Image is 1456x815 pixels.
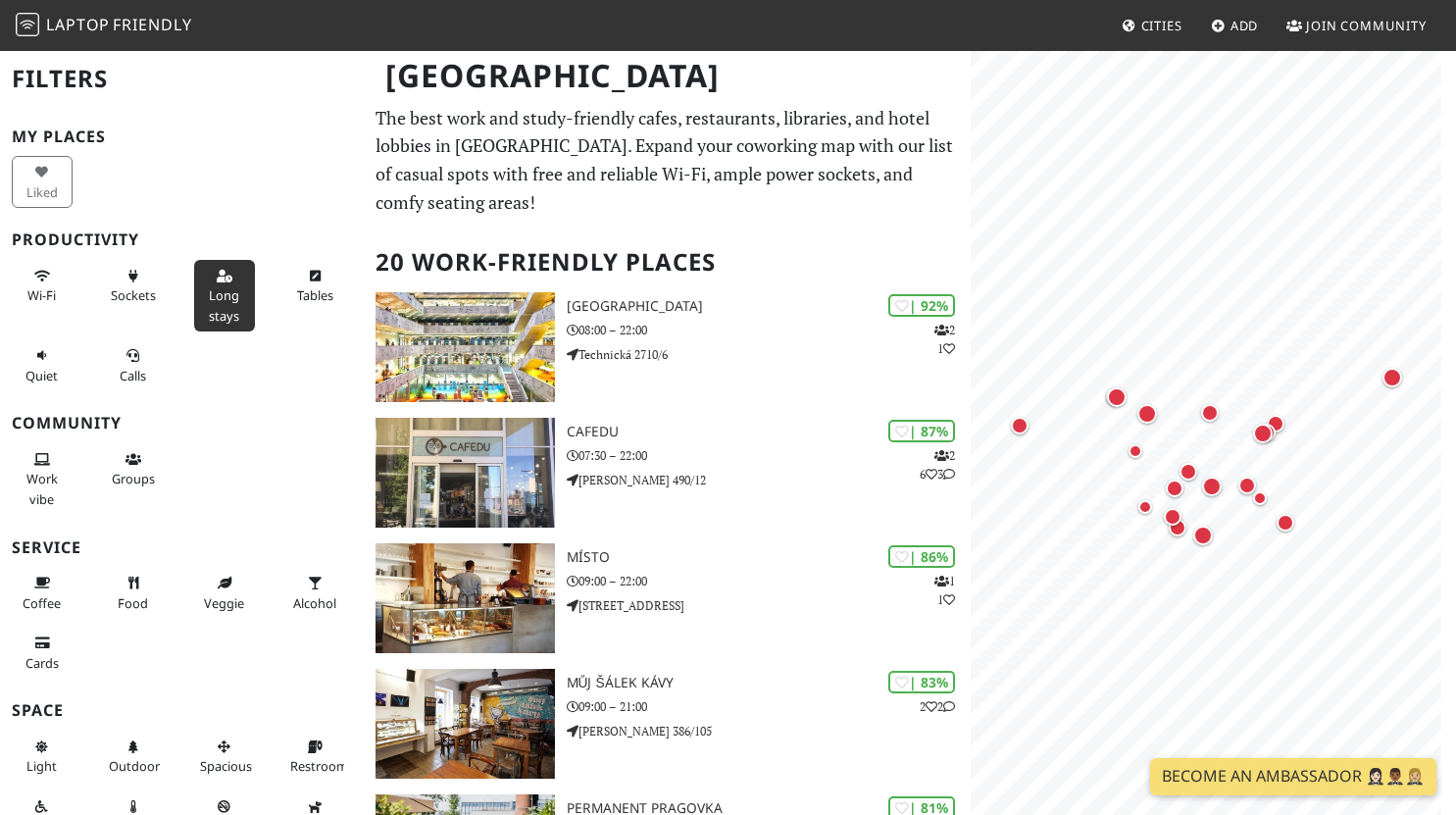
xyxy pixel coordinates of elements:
[376,543,554,653] img: Místo
[1230,17,1259,34] span: Add
[567,424,972,440] h3: Cafedu
[284,260,345,312] button: Tables
[888,294,955,317] div: | 92%
[888,545,955,568] div: | 86%
[1155,469,1194,508] div: Map marker
[1114,8,1190,43] a: Cities
[376,418,554,528] img: Cafedu
[567,298,972,315] h3: [GEOGRAPHIC_DATA]
[194,260,255,331] button: Long stays
[284,567,345,619] button: Alcohol
[1203,8,1267,43] a: Add
[567,572,972,590] p: 09:00 – 22:00
[26,757,57,775] span: Natural light
[1000,406,1039,445] div: Map marker
[567,321,972,339] p: 08:00 – 22:00
[376,292,554,402] img: National Library of Technology
[364,292,971,402] a: National Library of Technology | 92% 21 [GEOGRAPHIC_DATA] 08:00 – 22:00 Technická 2710/6
[1279,8,1434,43] a: Join Community
[200,757,252,775] span: Spacious
[103,731,164,783] button: Outdoor
[1183,516,1223,555] div: Map marker
[12,230,352,249] h3: Productivity
[12,414,352,433] h3: Community
[1126,487,1165,527] div: Map marker
[194,731,255,783] button: Spacious
[12,731,73,783] button: Light
[1095,377,1134,416] div: Map marker
[290,757,348,775] span: Restroom
[103,443,164,495] button: Groups
[567,471,972,489] p: [PERSON_NAME] 490/12
[1306,17,1427,34] span: Join Community
[1153,497,1192,536] div: Map marker
[27,286,56,304] span: Stable Wi-Fi
[567,697,972,716] p: 09:00 – 21:00
[12,339,73,391] button: Quiet
[12,538,352,557] h3: Service
[888,420,955,442] div: | 87%
[567,675,972,691] h3: Můj šálek kávy
[12,627,73,679] button: Cards
[297,286,333,304] span: Work-friendly tables
[376,669,554,779] img: Můj šálek kávy
[567,446,972,465] p: 07:30 – 22:00
[112,470,155,487] span: Group tables
[567,345,972,364] p: Technická 2710/6
[1190,393,1230,433] div: Map marker
[567,549,972,566] h3: Místo
[12,260,73,312] button: Wi-Fi
[1158,508,1197,547] div: Map marker
[12,701,352,720] h3: Space
[1256,404,1295,443] div: Map marker
[920,697,955,716] p: 2 2
[103,260,164,312] button: Sockets
[103,339,164,391] button: Calls
[209,286,239,324] span: Long stays
[1141,17,1182,34] span: Cities
[567,722,972,740] p: [PERSON_NAME] 386/105
[934,572,955,609] p: 1 1
[1097,378,1136,417] div: Map marker
[109,757,160,775] span: Outdoor area
[567,596,972,615] p: [STREET_ADDRESS]
[25,654,59,672] span: Credit cards
[364,418,971,528] a: Cafedu | 87% 263 Cafedu 07:30 – 22:00 [PERSON_NAME] 490/12
[12,443,73,515] button: Work vibe
[1243,414,1282,453] div: Map marker
[1192,467,1231,506] div: Map marker
[1240,479,1280,518] div: Map marker
[293,594,336,612] span: Alcohol
[364,669,971,779] a: Můj šálek kávy | 83% 22 Můj šálek kávy 09:00 – 21:00 [PERSON_NAME] 386/105
[1169,452,1208,491] div: Map marker
[1266,503,1305,542] div: Map marker
[376,232,959,292] h2: 20 Work-Friendly Places
[284,731,345,783] button: Restroom
[1128,394,1167,433] div: Map marker
[118,594,148,612] span: Food
[364,543,971,653] a: Místo | 86% 11 Místo 09:00 – 22:00 [STREET_ADDRESS]
[194,567,255,619] button: Veggie
[111,286,156,304] span: Power sockets
[12,127,352,146] h3: My Places
[26,470,58,507] span: People working
[12,49,352,109] h2: Filters
[920,446,955,484] p: 2 6 3
[25,367,58,384] span: Quiet
[1116,432,1155,471] div: Map marker
[1228,466,1267,505] div: Map marker
[204,594,244,612] span: Veggie
[934,321,955,358] p: 2 1
[103,567,164,619] button: Food
[1247,413,1286,452] div: Map marker
[16,13,39,36] img: LaptopFriendly
[113,14,191,35] span: Friendly
[376,104,959,217] p: The best work and study-friendly cafes, restaurants, libraries, and hotel lobbies in [GEOGRAPHIC_...
[1373,358,1412,397] div: Map marker
[46,14,110,35] span: Laptop
[12,567,73,619] button: Coffee
[370,49,967,103] h1: [GEOGRAPHIC_DATA]
[16,9,192,43] a: LaptopFriendly LaptopFriendly
[888,671,955,693] div: | 83%
[120,367,146,384] span: Video/audio calls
